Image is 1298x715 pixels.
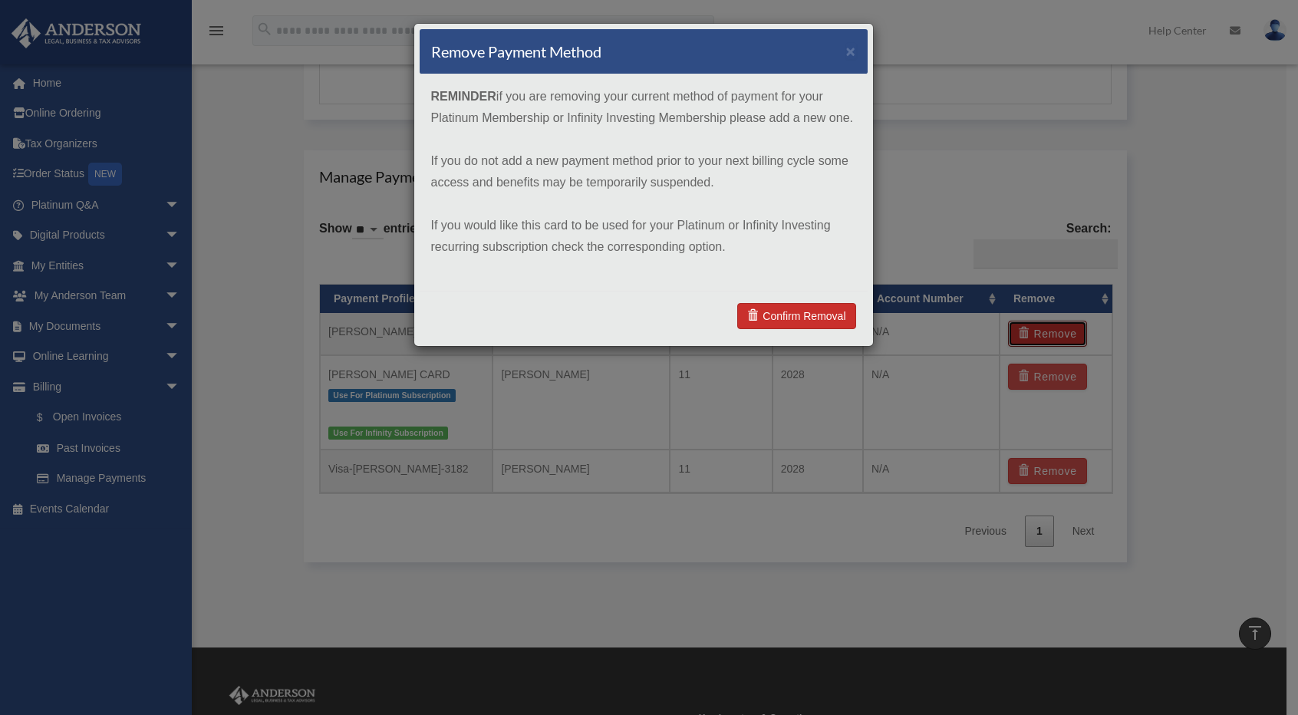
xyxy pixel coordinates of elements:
h4: Remove Payment Method [431,41,601,62]
button: × [846,43,856,59]
p: If you do not add a new payment method prior to your next billing cycle some access and benefits ... [431,150,856,193]
div: if you are removing your current method of payment for your Platinum Membership or Infinity Inves... [420,74,868,291]
strong: REMINDER [431,90,496,103]
p: If you would like this card to be used for your Platinum or Infinity Investing recurring subscrip... [431,215,856,258]
a: Confirm Removal [737,303,855,329]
